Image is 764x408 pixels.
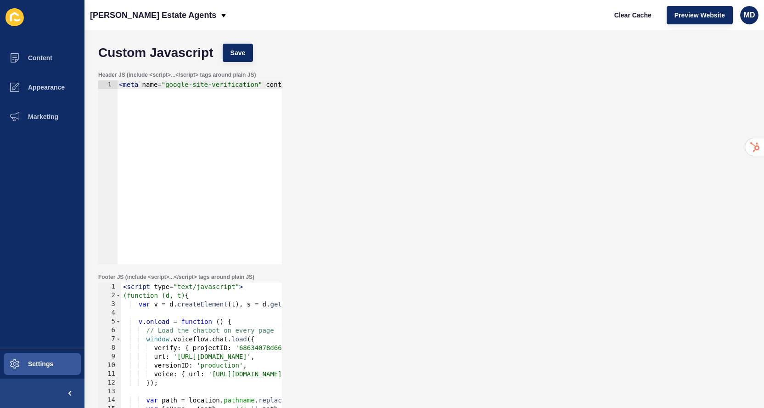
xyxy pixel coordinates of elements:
[98,352,121,361] div: 9
[98,317,121,326] div: 5
[614,11,652,20] span: Clear Cache
[98,71,256,79] label: Header JS (include <script>...</script> tags around plain JS)
[667,6,733,24] button: Preview Website
[98,300,121,309] div: 3
[98,309,121,317] div: 4
[607,6,659,24] button: Clear Cache
[98,396,121,405] div: 14
[98,283,121,291] div: 1
[223,44,253,62] button: Save
[98,379,121,387] div: 12
[98,370,121,379] div: 11
[90,4,216,27] p: [PERSON_NAME] Estate Agents
[744,11,755,20] span: MD
[98,326,121,335] div: 6
[674,11,725,20] span: Preview Website
[98,291,121,300] div: 2
[98,335,121,344] div: 7
[98,48,213,57] h1: Custom Javascript
[230,48,246,57] span: Save
[98,80,118,89] div: 1
[98,273,254,281] label: Footer JS (include <script>...</script> tags around plain JS)
[98,344,121,352] div: 8
[98,361,121,370] div: 10
[98,387,121,396] div: 13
